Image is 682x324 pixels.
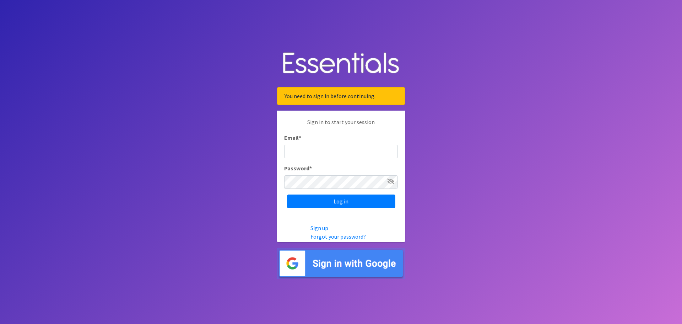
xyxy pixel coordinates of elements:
input: Log in [287,195,395,208]
label: Password [284,164,312,172]
abbr: required [309,165,312,172]
img: Human Essentials [277,45,405,82]
a: Sign up [310,224,328,232]
img: Sign in with Google [277,248,405,279]
div: You need to sign in before continuing. [277,87,405,105]
a: Forgot your password? [310,233,366,240]
p: Sign in to start your session [284,118,398,133]
abbr: required [299,134,301,141]
label: Email [284,133,301,142]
